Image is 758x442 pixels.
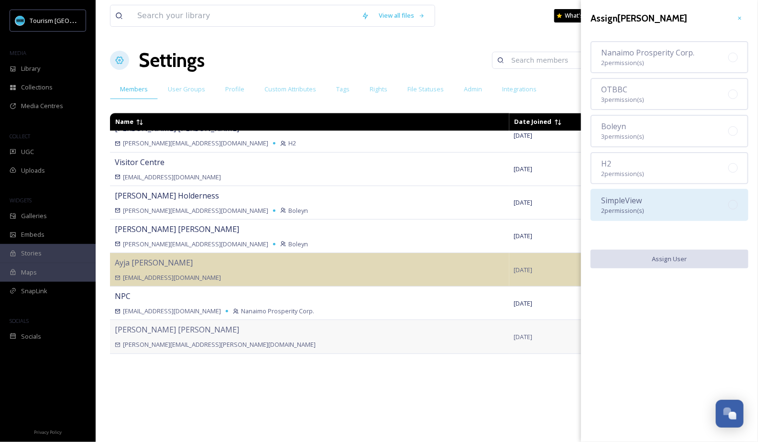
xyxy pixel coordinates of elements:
span: [PERSON_NAME] Holderness [115,190,219,201]
span: Library [21,64,40,73]
span: Integrations [502,85,537,94]
span: SOCIALS [10,317,29,324]
span: 3 permission(s) [601,95,644,104]
span: [EMAIL_ADDRESS][DOMAIN_NAME] [123,307,221,316]
span: [PERSON_NAME] [PERSON_NAME] [115,324,239,335]
span: Privacy Policy [34,429,62,435]
span: Embeds [21,230,44,239]
span: 3 permission(s) [601,132,644,141]
input: Search your library [132,5,357,26]
span: Tags [336,85,350,94]
span: [DATE] [514,299,533,308]
span: Uploads [21,166,45,175]
span: MEDIA [10,49,26,56]
span: [PERSON_NAME][EMAIL_ADDRESS][PERSON_NAME][DOMAIN_NAME] [123,340,316,349]
span: User Groups [168,85,205,94]
span: Admin [464,85,482,94]
span: Boleyn [601,121,626,132]
span: Profile [225,85,244,94]
h1: Settings [139,46,205,75]
span: File Statuses [407,85,444,94]
span: [PERSON_NAME][EMAIL_ADDRESS][DOMAIN_NAME] [123,206,268,215]
span: Collections [21,83,53,92]
span: UGC [21,147,34,156]
span: WIDGETS [10,197,32,204]
span: OTBBC [601,84,627,95]
button: Open Chat [716,400,744,428]
span: COLLECT [10,133,30,140]
span: Boleyn [288,206,308,215]
span: [PERSON_NAME][EMAIL_ADDRESS][DOMAIN_NAME] [123,240,268,249]
h3: Assign [PERSON_NAME] [591,11,688,25]
a: Privacy Policy [34,426,62,437]
span: [DATE] [514,332,533,341]
span: Name [115,118,133,126]
span: SimpleView [601,195,642,206]
span: Date Joined [515,118,552,126]
span: 2 permission(s) [601,206,644,215]
span: 2 permission(s) [601,58,644,67]
span: Tourism [GEOGRAPHIC_DATA] [30,16,115,25]
span: Maps [21,268,37,277]
img: tourism_nanaimo_logo.jpeg [15,16,25,25]
span: Galleries [21,211,47,221]
span: [DATE] [514,131,533,140]
span: [DATE] [514,265,533,274]
a: What's New [554,9,602,22]
span: Socials [21,332,41,341]
span: Nanaimo Prosperity Corp. [241,307,314,316]
span: Ayja [PERSON_NAME] [115,257,193,268]
span: [DATE] [514,232,533,240]
span: 2 permission(s) [601,169,644,178]
span: NPC [115,291,131,301]
a: View all files [374,6,430,25]
span: [PERSON_NAME][EMAIL_ADDRESS][DOMAIN_NAME] [123,139,268,148]
span: [DATE] [514,165,533,173]
span: SnapLink [21,287,47,296]
span: H2 [288,139,296,148]
span: Boleyn [288,240,308,249]
span: [PERSON_NAME] [PERSON_NAME] [115,224,239,234]
td: Sort descending [110,114,509,131]
span: [EMAIL_ADDRESS][DOMAIN_NAME] [123,173,221,182]
span: [DATE] [514,198,533,207]
span: Custom Attributes [264,85,316,94]
span: Visitor Centre [115,157,165,167]
button: Assign User [591,250,748,268]
span: Stories [21,249,42,258]
span: H2 [601,158,611,169]
td: Sort ascending [510,114,599,131]
span: Nanaimo Prosperity Corp. [601,47,695,58]
span: Members [120,85,148,94]
span: [EMAIL_ADDRESS][DOMAIN_NAME] [123,273,221,282]
span: Media Centres [21,101,63,110]
span: Rights [370,85,387,94]
input: Search members [506,51,599,70]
